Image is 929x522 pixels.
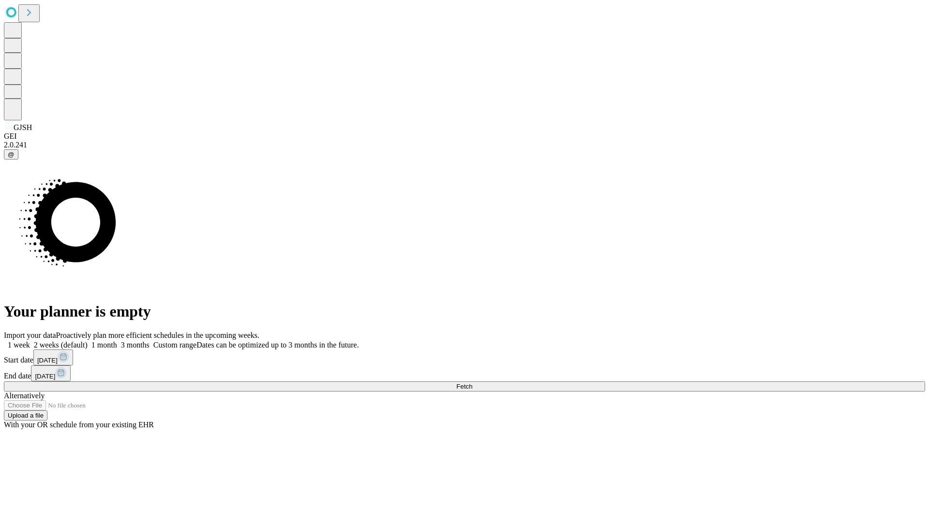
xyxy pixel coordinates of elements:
span: Alternatively [4,391,45,400]
span: Custom range [153,341,196,349]
span: With your OR schedule from your existing EHR [4,420,154,429]
span: Dates can be optimized up to 3 months in the future. [196,341,359,349]
div: 2.0.241 [4,141,925,149]
button: Upload a file [4,410,47,420]
button: @ [4,149,18,159]
span: Fetch [456,383,472,390]
span: GJSH [14,123,32,131]
span: @ [8,151,15,158]
button: Fetch [4,381,925,391]
span: 3 months [121,341,150,349]
button: [DATE] [33,349,73,365]
div: GEI [4,132,925,141]
span: Import your data [4,331,56,339]
span: 2 weeks (default) [34,341,88,349]
span: 1 month [91,341,117,349]
h1: Your planner is empty [4,303,925,320]
button: [DATE] [31,365,71,381]
div: End date [4,365,925,381]
span: 1 week [8,341,30,349]
span: [DATE] [35,373,55,380]
span: [DATE] [37,357,58,364]
span: Proactively plan more efficient schedules in the upcoming weeks. [56,331,259,339]
div: Start date [4,349,925,365]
